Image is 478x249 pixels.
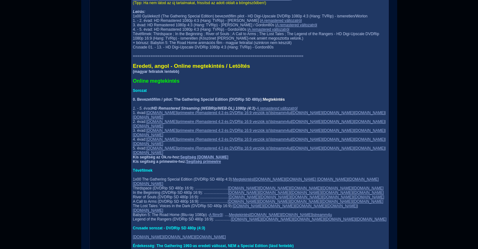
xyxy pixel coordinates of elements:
[323,119,354,124] a: [DOMAIN_NAME]
[133,235,163,239] a: [DOMAIN_NAME]
[133,115,163,119] a: [DOMAIN_NAME]
[133,168,153,173] span: Tévéfilmek
[263,97,285,102] a: Megtekintés
[353,199,383,204] a: [DOMAIN_NAME]
[228,195,259,199] a: [DOMAIN_NAME]
[322,199,352,204] a: [DOMAIN_NAME]
[178,146,271,150] a: primewire (Remastered 4:3 és DVDRip 16:9 verziók is!)
[133,155,228,159] b: Kis segítség az Ok.ru-hoz:
[292,137,322,142] a: [DOMAIN_NAME]
[133,124,163,128] a: [DOMAIN_NAME]
[228,199,258,204] a: [DOMAIN_NAME]
[133,63,250,69] span: Eredeti, angol - Online megtekintés / Letöltés
[133,106,255,111] i: 1. - 5. évad
[228,190,258,195] a: [DOMAIN_NAME]
[248,27,289,32] a: A remastered változatról
[178,128,271,133] a: primewire (Remastered 4:3 és DVDRip 16:9 verziók is!)
[292,119,322,124] a: [DOMAIN_NAME]
[178,111,271,115] a: primewire (Remastered 4:3 és DVDRip 16:9 verziók is!)
[152,106,255,111] b: HD Remastered Streaming (WEBRip/WEB-DL) 1080p (4:3)
[286,177,347,182] a: [DOMAIN_NAME] [DOMAIN_NAME]
[327,204,357,208] a: [DOMAIN_NAME]
[133,10,145,14] b: Leírás:
[291,195,322,199] a: [DOMAIN_NAME]
[133,244,294,248] span: Érdekesség: The Gathering 1993-as eredeti változat, NEM a Special Edition (lásd fentebb)
[354,111,385,115] a: [DOMAIN_NAME]
[325,217,355,221] a: [DOMAIN_NAME]
[133,88,147,93] span: Sorozat
[146,119,177,124] a: [DOMAIN_NAME]
[133,133,163,137] a: [DOMAIN_NAME]
[272,137,291,142] a: streamm4u
[322,190,352,195] a: [DOMAIN_NAME]
[231,217,261,221] a: [DOMAIN_NAME]
[261,18,302,23] a: A remastered változatról
[133,1,266,5] span: (Tipp: Ha nem látod az új tartalmakat, frissítsd az adott oldalt a böngésződben!)
[146,128,177,133] a: [DOMAIN_NAME]
[233,204,263,208] a: [DOMAIN_NAME]
[133,78,180,84] span: Online megtekintés
[323,128,354,133] a: [DOMAIN_NAME]
[292,146,322,150] a: [DOMAIN_NAME]
[260,195,290,199] a: [DOMAIN_NAME]
[180,155,228,159] a: Segítség [DOMAIN_NAME]
[233,177,253,182] a: Megtekintés
[322,186,352,190] a: [DOMAIN_NAME]
[196,235,226,239] a: [DOMAIN_NAME]
[133,97,285,102] b: 0. Bevezetőfilm / pilot: The Gathering Special Edition (DVDRip SD 480p):
[276,23,317,27] a: A remastered változatról
[323,137,354,142] a: [DOMAIN_NAME]
[259,186,289,190] a: [DOMAIN_NAME]
[272,119,291,124] a: streamm4u
[323,111,354,115] a: [DOMAIN_NAME]
[291,190,321,195] a: [DOMAIN_NAME]
[133,208,163,213] a: [DOMAIN_NAME]
[209,213,223,217] a: A filmről
[259,190,290,195] a: [DOMAIN_NAME]
[323,146,354,150] a: [DOMAIN_NAME]
[186,159,221,164] a: Segítség primewire
[354,195,384,199] a: [DOMAIN_NAME]
[313,213,332,217] a: streamm4u
[281,213,312,217] a: [DOMAIN_NAME]
[146,146,177,150] a: [DOMAIN_NAME]
[356,217,386,221] a: [DOMAIN_NAME]
[354,137,385,142] a: [DOMAIN_NAME]
[133,159,221,164] b: Kis segítség a primewire-hez:
[264,204,294,208] a: [DOMAIN_NAME]
[133,226,205,230] span: Crusade sorozat - DVDRip SD 480p (4:3)
[254,177,285,182] a: [DOMAIN_NAME]
[229,213,249,217] a: Megtekintés
[295,204,326,208] a: [DOMAIN_NAME]
[354,119,385,124] a: [DOMAIN_NAME]
[354,128,385,133] a: [DOMAIN_NAME]
[291,186,321,190] a: [DOMAIN_NAME]
[272,111,291,115] a: streamm4u
[146,137,177,142] a: [DOMAIN_NAME]
[262,217,293,221] a: [DOMAIN_NAME]
[164,235,195,239] a: [DOMAIN_NAME]
[292,111,322,115] a: [DOMAIN_NAME]
[354,146,385,150] a: [DOMAIN_NAME]
[146,111,177,115] a: [DOMAIN_NAME]
[133,150,163,155] a: [DOMAIN_NAME]
[133,69,179,74] b: (magyar feliratok lentebb)
[353,186,384,190] a: [DOMAIN_NAME]
[228,186,258,190] a: [DOMAIN_NAME]
[272,146,291,150] a: streamm4u
[250,213,281,217] a: [DOMAIN_NAME]
[354,190,384,195] a: [DOMAIN_NAME]
[133,177,379,186] a: [DOMAIN_NAME] [DOMAIN_NAME]
[178,119,271,124] a: primewire (Remastered 4:3 és DVDRip 16:9 verziók is!)
[178,137,271,142] a: primewire (Remastered 4:3 és DVDRip 16:9 verziók is!)
[257,106,298,111] a: A remastered változatról
[290,199,321,204] a: [DOMAIN_NAME]
[133,142,163,146] a: [DOMAIN_NAME]
[293,217,324,221] a: [DOMAIN_NAME]
[259,199,289,204] a: [DOMAIN_NAME]
[272,128,291,133] a: streamm4u
[323,195,353,199] a: [DOMAIN_NAME]
[292,128,322,133] a: [DOMAIN_NAME]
